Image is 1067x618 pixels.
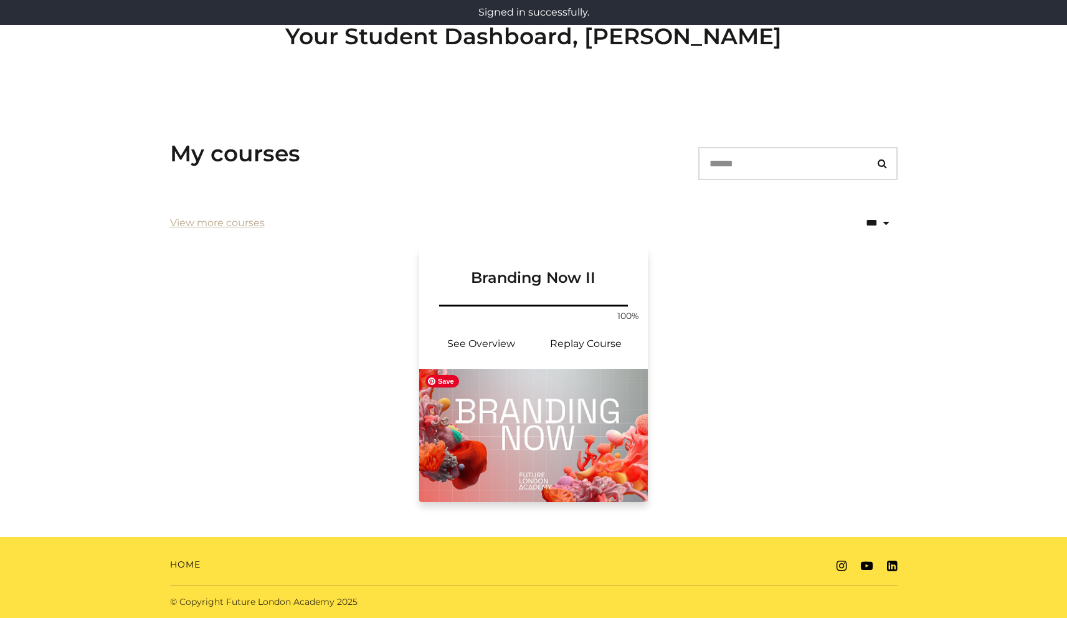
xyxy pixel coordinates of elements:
[812,207,898,239] select: status
[434,249,633,287] h3: Branding Now II
[160,596,534,609] div: © Copyright Future London Academy 2025
[534,329,638,359] a: Branding Now II: Resume Course
[170,558,201,571] a: Home
[5,5,1062,20] p: Signed in successfully.
[613,310,643,323] span: 100%
[170,23,898,50] h2: Your Student Dashboard, [PERSON_NAME]
[425,375,459,387] span: Save
[170,216,265,231] a: View more courses
[429,329,534,359] a: Branding Now II: See Overview
[419,249,648,302] a: Branding Now II
[170,140,300,167] h3: My courses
